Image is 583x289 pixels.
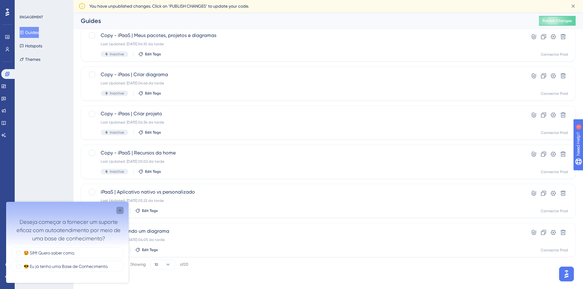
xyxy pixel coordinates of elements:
button: Edit Tags [135,208,158,213]
div: Last Updated: [DATE] 05:22 da tarde [101,198,507,203]
iframe: UserGuiding AI Assistant Launcher [557,265,576,283]
span: Inactive [110,130,124,135]
div: Connector Prod [541,248,568,253]
button: 10 [151,260,175,269]
div: of 20 [180,262,188,267]
span: Edit Tags [145,52,161,57]
span: Need Help? [14,2,38,9]
span: You have unpublished changes. Click on ‘PUBLISH CHANGES’ to update your code. [89,2,249,10]
span: Copy - iPaas | Criar projeto [101,110,507,117]
span: Edit Tags [145,91,161,96]
div: Last Updated: [DATE] 04:34 da tarde [101,120,507,125]
span: Edit Tags [142,208,158,213]
span: Inactive [110,91,124,96]
span: Inactive [110,52,124,57]
div: Connector Prod [541,130,568,135]
span: Copy - iPaaS | Meus pacotes, projetos e diagramas [101,32,507,39]
div: Connector Prod [541,91,568,96]
iframe: UserGuiding Survey [6,202,129,283]
button: Hotspots [20,40,42,51]
div: Connector Prod [541,169,568,174]
span: Copy - iPaaS | Recursos da home [101,149,507,157]
span: Inactive [110,169,124,174]
span: 10 [155,262,158,267]
span: Copy - iPaas | Criar diagrama [101,71,507,78]
div: Last Updated: [DATE] 04:10 da tarde [101,42,507,46]
span: Edit Tags [145,169,161,174]
div: Connector Prod [541,52,568,57]
button: Publish Changes [539,16,576,26]
div: Last Updated: [DATE] 04:46 da tarde [101,81,507,86]
span: Publish Changes [543,18,572,23]
button: Edit Tags [138,91,161,96]
div: Showing [130,262,146,267]
span: Edit Tags [142,247,158,252]
div: Guides [81,17,524,25]
span: iPaaS | Aplicativo nativo vs personalizado [101,188,507,196]
div: 1 [43,3,44,8]
button: Edit Tags [138,52,161,57]
div: Connector Prod [541,209,568,213]
button: Guides [20,27,39,38]
div: ENGAGEMENT [20,15,43,20]
span: Edit Tags [145,130,161,135]
div: Last Updated: [DATE] 04:05 da tarde [101,237,507,242]
span: iPaaS | Editando um diagrama [101,228,507,235]
button: Edit Tags [135,247,158,252]
button: Themes [20,54,40,65]
div: Last Updated: [DATE] 05:02 da tarde [101,159,507,164]
button: Edit Tags [138,169,161,174]
button: Edit Tags [138,130,161,135]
